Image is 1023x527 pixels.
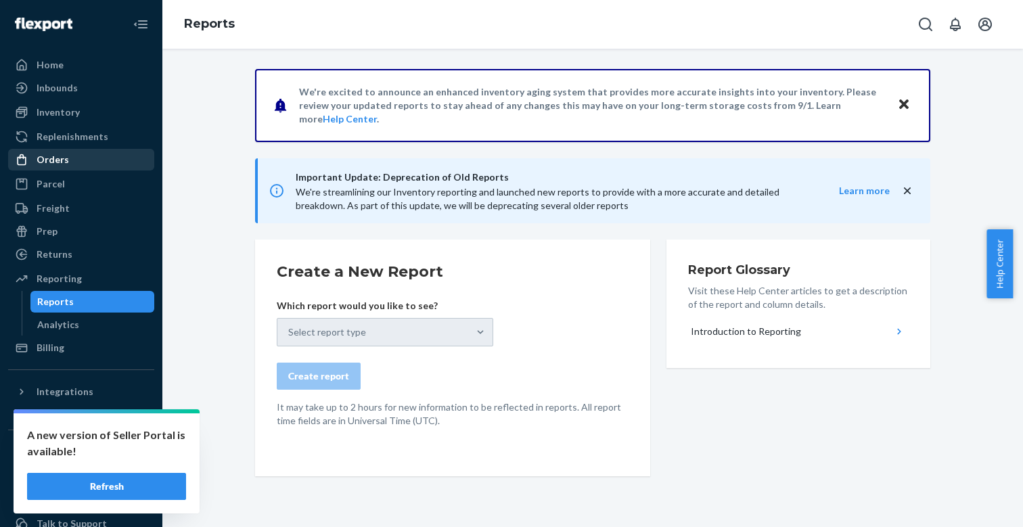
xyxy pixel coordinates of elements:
a: Replenishments [8,126,154,147]
button: Refresh [27,473,186,500]
div: Billing [37,341,64,354]
div: Inbounds [37,81,78,95]
a: Orders [8,149,154,170]
button: Introduction to Reporting [688,317,909,346]
button: Help Center [986,229,1013,298]
div: Orders [37,153,69,166]
h3: Report Glossary [688,261,909,279]
button: Open notifications [942,11,969,38]
div: Introduction to Reporting [691,325,801,338]
a: Inventory [8,101,154,123]
div: Returns [37,248,72,261]
a: Returns [8,244,154,265]
button: Close [895,95,913,115]
div: Parcel [37,177,65,191]
a: Settings [8,490,154,511]
div: Home [37,58,64,72]
a: Home [8,54,154,76]
span: Important Update: Deprecation of Old Reports [296,169,812,185]
a: Analytics [30,314,155,336]
a: Inbounds [8,77,154,99]
a: Reporting [8,268,154,290]
a: Prep [8,221,154,242]
button: Learn more [812,184,890,198]
button: Integrations [8,381,154,403]
div: Analytics [37,318,79,331]
p: We're excited to announce an enhanced inventory aging system that provides more accurate insights... [299,85,884,126]
button: close [901,184,914,198]
button: Fast Tags [8,441,154,463]
button: Open account menu [972,11,999,38]
span: We're streamlining our Inventory reporting and launched new reports to provide with a more accura... [296,186,779,211]
p: A new version of Seller Portal is available! [27,427,186,459]
a: Reports [30,291,155,313]
button: Close Navigation [127,11,154,38]
div: Create report [288,369,349,383]
a: Help Center [323,113,377,124]
div: Freight [37,202,70,215]
a: Billing [8,337,154,359]
button: Open Search Box [912,11,939,38]
img: Flexport logo [15,18,72,31]
div: Inventory [37,106,80,119]
div: Prep [37,225,58,238]
a: Add Fast Tag [8,468,154,484]
a: Reports [184,16,235,31]
a: Freight [8,198,154,219]
div: Replenishments [37,130,108,143]
div: Integrations [37,385,93,398]
p: Which report would you like to see? [277,299,493,313]
button: Create report [277,363,361,390]
div: Reports [37,295,74,308]
p: It may take up to 2 hours for new information to be reflected in reports. All report time fields ... [277,400,629,428]
p: Visit these Help Center articles to get a description of the report and column details. [688,284,909,311]
a: Parcel [8,173,154,195]
ol: breadcrumbs [173,5,246,44]
div: Reporting [37,272,82,285]
h2: Create a New Report [277,261,629,283]
a: Add Integration [8,408,154,424]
